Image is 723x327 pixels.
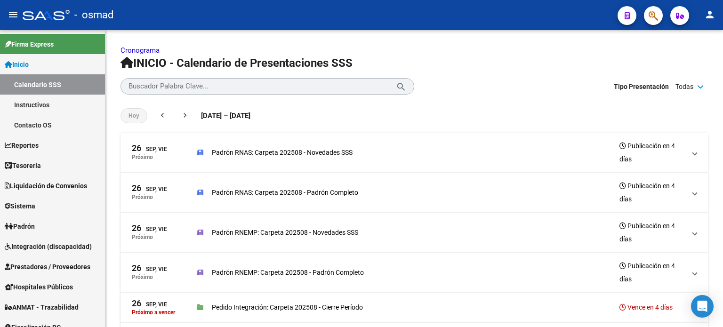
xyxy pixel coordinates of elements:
[120,46,160,55] a: Cronograma
[5,282,73,292] span: Hospitales Públicos
[132,264,167,274] div: Sep, Vie
[120,108,147,123] button: Hoy
[5,160,41,171] span: Tesorería
[120,173,708,213] mat-expansion-panel-header: 26Sep, ViePróximoPadrón RNAS: Carpeta 202508 - Padrón CompletoPublicación en 4 días
[120,213,708,253] mat-expansion-panel-header: 26Sep, ViePróximoPadrón RNEMP: Carpeta 202508 - Novedades SSSPublicación en 4 días
[132,154,153,160] p: Próximo
[691,295,714,318] div: Open Intercom Messenger
[614,81,669,92] span: Tipo Presentación
[74,5,113,25] span: - osmad
[132,184,167,194] div: Sep, Vie
[619,301,673,314] h3: Vence en 4 días
[132,299,167,309] div: Sep, Vie
[5,302,79,312] span: ANMAT - Trazabilidad
[5,241,92,252] span: Integración (discapacidad)
[180,111,190,120] mat-icon: chevron_right
[704,9,715,20] mat-icon: person
[132,184,141,192] span: 26
[158,111,167,120] mat-icon: chevron_left
[212,227,358,238] p: Padrón RNEMP: Carpeta 202508 - Novedades SSS
[132,299,141,308] span: 26
[132,144,141,152] span: 26
[619,139,685,166] h3: Publicación en 4 días
[5,140,39,151] span: Reportes
[212,147,353,158] p: Padrón RNAS: Carpeta 202508 - Novedades SSS
[120,253,708,293] mat-expansion-panel-header: 26Sep, ViePróximoPadrón RNEMP: Carpeta 202508 - Padrón CompletoPublicación en 4 días
[132,224,167,234] div: Sep, Vie
[132,234,153,240] p: Próximo
[120,293,708,323] mat-expansion-panel-header: 26Sep, ViePróximo a vencerPedido Integración: Carpeta 202508 - Cierre PeríodoVence en 4 días
[132,274,153,280] p: Próximo
[5,262,90,272] span: Prestadores / Proveedores
[5,181,87,191] span: Liquidación de Convenios
[132,309,175,316] p: Próximo a vencer
[5,201,35,211] span: Sistema
[5,59,29,70] span: Inicio
[120,133,708,173] mat-expansion-panel-header: 26Sep, ViePróximoPadrón RNAS: Carpeta 202508 - Novedades SSSPublicación en 4 días
[5,221,35,231] span: Padrón
[675,81,693,92] span: Todas
[212,267,364,278] p: Padrón RNEMP: Carpeta 202508 - Padrón Completo
[619,219,685,246] h3: Publicación en 4 días
[132,194,153,200] p: Próximo
[132,224,141,232] span: 26
[619,259,685,286] h3: Publicación en 4 días
[132,144,167,154] div: Sep, Vie
[201,111,250,121] span: [DATE] – [DATE]
[396,80,407,92] mat-icon: search
[212,187,358,198] p: Padrón RNAS: Carpeta 202508 - Padrón Completo
[5,39,54,49] span: Firma Express
[8,9,19,20] mat-icon: menu
[212,302,363,312] p: Pedido Integración: Carpeta 202508 - Cierre Período
[619,179,685,206] h3: Publicación en 4 días
[120,56,353,70] span: INICIO - Calendario de Presentaciones SSS
[132,264,141,272] span: 26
